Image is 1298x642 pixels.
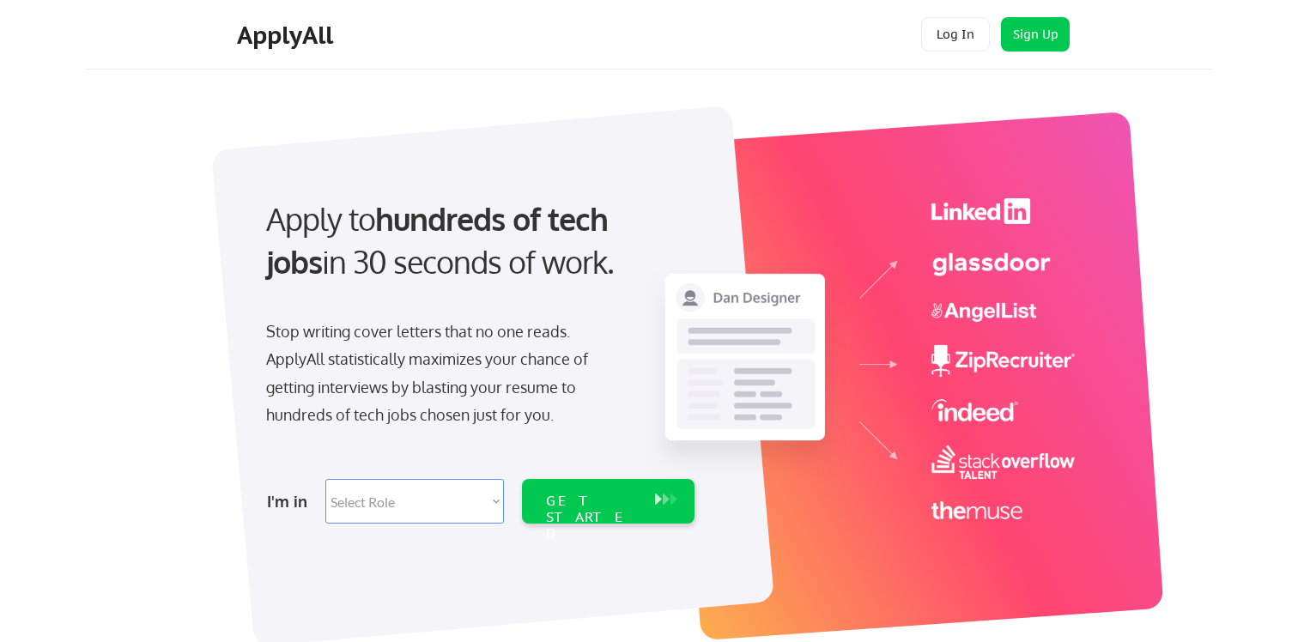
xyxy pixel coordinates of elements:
div: ApplyAll [237,21,338,50]
div: Apply to in 30 seconds of work. [266,197,688,284]
strong: hundreds of tech jobs [266,199,616,281]
div: GET STARTED [546,493,638,542]
div: Stop writing cover letters that no one reads. ApplyAll statistically maximizes your chance of get... [266,318,619,429]
div: I'm in [267,488,315,515]
button: Log In [921,17,990,51]
button: Sign Up [1001,17,1070,51]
